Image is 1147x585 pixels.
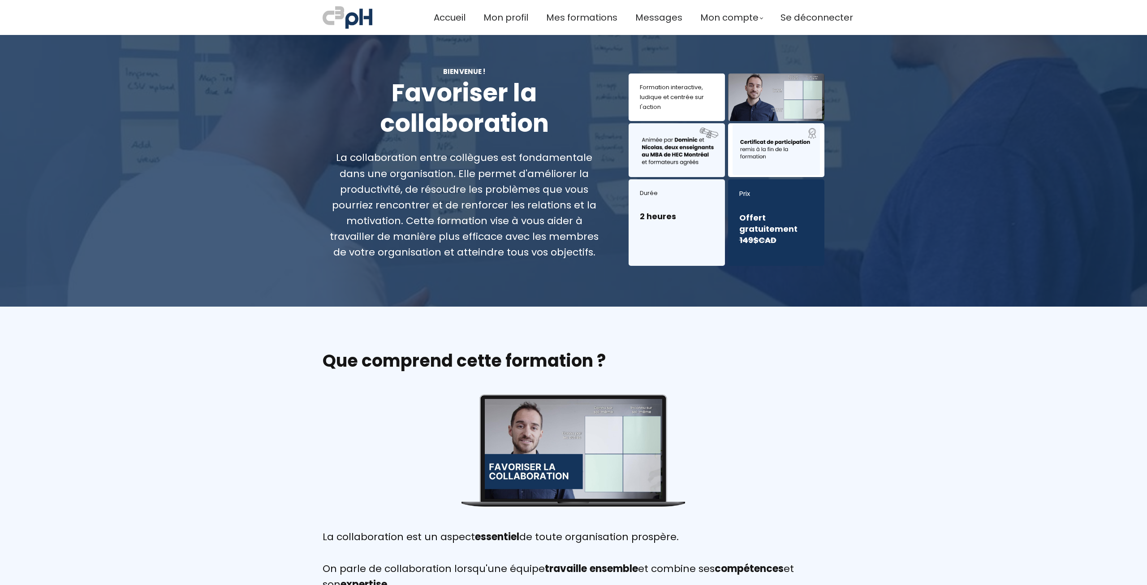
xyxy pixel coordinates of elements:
[483,10,528,25] a: Mon profil
[323,78,606,139] h1: Favoriser la collaboration
[739,234,776,246] s: 149$CAD
[545,562,587,576] b: travaille
[739,188,813,199] div: Prix
[640,211,714,222] h3: 2 heures
[546,10,617,25] a: Mes formations
[739,212,813,246] h3: Offert gratuitement
[434,10,466,25] a: Accueil
[323,150,606,260] div: La collaboration entre collègues est fondamentale dans une organisation. Elle permet d'améliorer ...
[640,82,714,112] div: Formation interactive, ludique et centrée sur l'action
[635,10,682,25] a: Messages
[323,4,372,30] img: a70bc7685e0efc0bd0b04b3506828469.jpeg
[323,66,606,77] div: Bienvenue !
[475,530,519,544] b: essentiel
[590,562,638,576] b: ensemble
[715,562,784,576] b: compétences
[700,10,759,25] span: Mon compte
[323,349,824,372] h2: Que comprend cette formation ?
[780,10,853,25] a: Se déconnecter
[640,188,714,198] div: Durée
